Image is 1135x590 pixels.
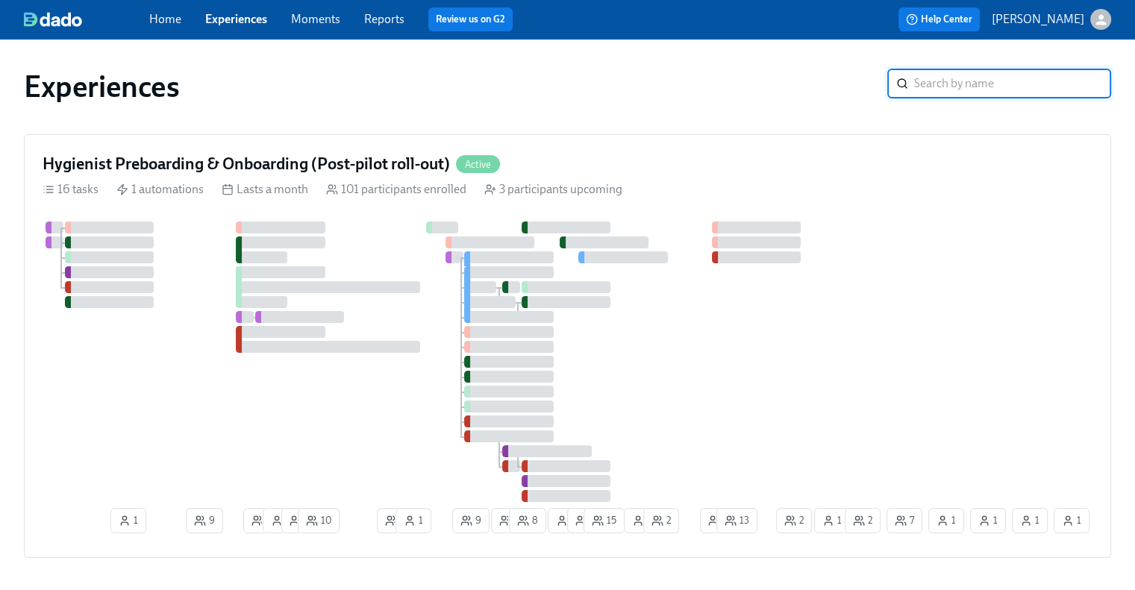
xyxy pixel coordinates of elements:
a: Moments [291,12,340,26]
span: 8 [517,513,538,528]
img: dado [24,12,82,27]
button: 1 [548,508,584,533]
button: 2 [776,508,812,533]
button: 2 [491,508,527,533]
span: 1 [632,513,651,528]
button: 1 [1012,508,1048,533]
span: 2 [290,513,309,528]
a: Home [149,12,181,26]
span: Help Center [906,12,972,27]
span: 1 [1020,513,1039,528]
button: 9 [452,508,490,533]
button: 1 [970,508,1006,533]
button: [PERSON_NAME] [992,9,1111,30]
a: Review us on G2 [436,12,505,27]
button: 7 [887,508,922,533]
span: 1 [822,513,842,528]
button: 2 [281,508,317,533]
span: 2 [385,513,404,528]
span: 2 [708,513,728,528]
span: 15 [592,513,616,528]
button: 2 [567,508,603,533]
button: 13 [716,508,757,533]
button: 1 [395,508,431,533]
a: Reports [364,12,404,26]
span: 2 [499,513,519,528]
span: 9 [194,513,215,528]
h1: Experiences [24,69,180,104]
button: Review us on G2 [428,7,513,31]
button: 1 [1054,508,1089,533]
div: 101 participants enrolled [326,181,466,198]
button: Help Center [898,7,980,31]
button: 8 [509,508,546,533]
span: 9 [460,513,481,528]
button: 1 [814,508,850,533]
div: 3 participants upcoming [484,181,622,198]
button: 1 [624,508,660,533]
h4: Hygienist Preboarding & Onboarding (Post-pilot roll-out) [43,153,450,175]
span: 10 [306,513,331,528]
span: 2 [251,513,271,528]
span: 13 [725,513,749,528]
button: 1 [928,508,964,533]
button: 2 [243,508,279,533]
a: dado [24,12,149,27]
span: 2 [651,513,671,528]
span: 2 [784,513,804,528]
p: [PERSON_NAME] [992,11,1084,28]
a: Experiences [205,12,267,26]
span: 7 [895,513,914,528]
span: 2 [853,513,872,528]
span: 1 [1062,513,1081,528]
div: 1 automations [116,181,204,198]
span: 2 [575,513,595,528]
button: 2 [845,508,881,533]
button: 2 [700,508,736,533]
span: 1 [978,513,998,528]
button: 9 [186,508,223,533]
button: 2 [377,508,413,533]
span: 1 [119,513,138,528]
button: 15 [584,508,625,533]
input: Search by name [914,69,1111,98]
span: 1 [271,513,290,528]
span: 1 [404,513,423,528]
span: 1 [556,513,575,528]
button: 10 [298,508,340,533]
a: Hygienist Preboarding & Onboarding (Post-pilot roll-out)Active16 tasks 1 automations Lasts a mont... [24,134,1111,558]
div: 16 tasks [43,181,99,198]
button: 2 [643,508,679,533]
span: 1 [937,513,956,528]
div: Lasts a month [222,181,308,198]
button: 1 [110,508,146,533]
button: 1 [263,508,298,533]
span: Active [456,159,500,170]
